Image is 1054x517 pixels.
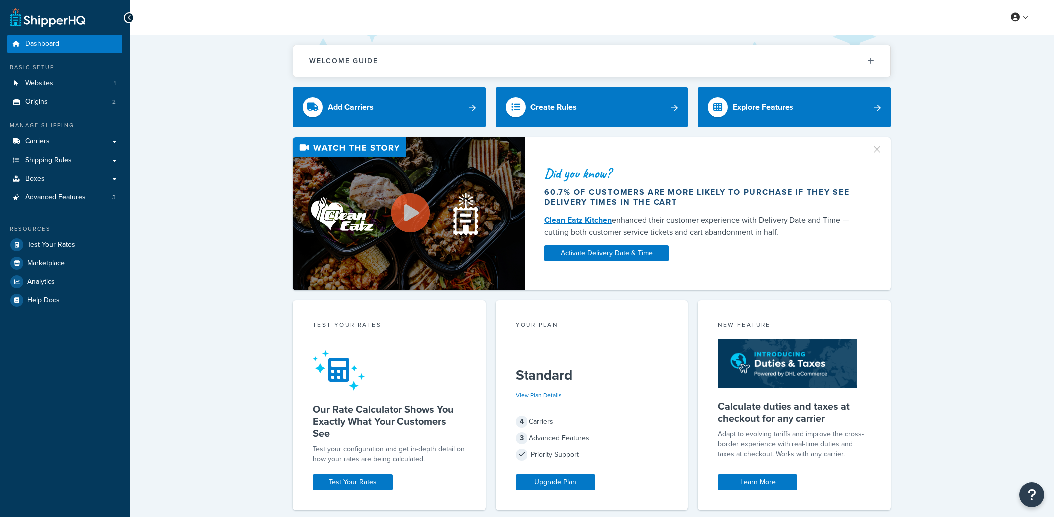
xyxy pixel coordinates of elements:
span: Carriers [25,137,50,146]
a: Advanced Features3 [7,188,122,207]
a: Origins2 [7,93,122,111]
div: New Feature [718,320,871,332]
h5: Our Rate Calculator Shows You Exactly What Your Customers See [313,403,466,439]
a: Activate Delivery Date & Time [544,245,669,261]
div: Carriers [516,415,668,429]
img: Video thumbnail [293,137,525,290]
a: Carriers [7,132,122,151]
div: Resources [7,225,122,233]
div: Did you know? [544,167,859,180]
div: Advanced Features [516,431,668,445]
div: Explore Features [733,100,793,114]
a: Learn More [718,474,797,490]
span: 4 [516,416,527,428]
div: Create Rules [530,100,577,114]
span: 2 [112,98,116,106]
a: Test Your Rates [7,236,122,254]
div: Priority Support [516,448,668,462]
a: Shipping Rules [7,151,122,170]
a: Marketplace [7,254,122,272]
span: 1 [114,79,116,88]
a: Analytics [7,273,122,291]
h2: Welcome Guide [309,57,378,65]
span: Analytics [27,278,55,286]
a: Help Docs [7,291,122,309]
button: Welcome Guide [293,45,890,77]
span: Advanced Features [25,193,86,202]
a: Test Your Rates [313,474,393,490]
span: Boxes [25,175,45,183]
div: Test your configuration and get in-depth detail on how your rates are being calculated. [313,444,466,464]
span: Marketplace [27,259,65,268]
p: Adapt to evolving tariffs and improve the cross-border experience with real-time duties and taxes... [718,429,871,459]
span: 3 [516,432,527,444]
div: 60.7% of customers are more likely to purchase if they see delivery times in the cart [544,187,859,207]
span: Test Your Rates [27,241,75,249]
a: Create Rules [496,87,688,127]
a: Clean Eatz Kitchen [544,214,612,226]
a: View Plan Details [516,391,562,400]
span: Dashboard [25,40,59,48]
h5: Calculate duties and taxes at checkout for any carrier [718,400,871,424]
a: Boxes [7,170,122,188]
span: Websites [25,79,53,88]
a: Upgrade Plan [516,474,595,490]
li: Advanced Features [7,188,122,207]
li: Websites [7,74,122,93]
button: Open Resource Center [1019,482,1044,507]
a: Dashboard [7,35,122,53]
span: Shipping Rules [25,156,72,165]
div: Test your rates [313,320,466,332]
div: enhanced their customer experience with Delivery Date and Time — cutting both customer service ti... [544,214,859,238]
li: Origins [7,93,122,111]
div: Your Plan [516,320,668,332]
h5: Standard [516,367,668,383]
a: Explore Features [698,87,891,127]
span: Help Docs [27,296,60,305]
a: Websites1 [7,74,122,93]
span: 3 [112,193,116,202]
div: Add Carriers [328,100,374,114]
div: Basic Setup [7,63,122,72]
a: Add Carriers [293,87,486,127]
span: Origins [25,98,48,106]
div: Manage Shipping [7,121,122,130]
